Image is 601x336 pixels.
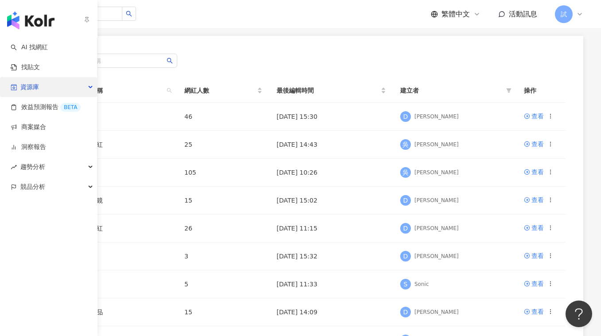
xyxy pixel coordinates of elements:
[524,111,544,121] a: 查看
[165,84,174,97] span: search
[524,223,544,233] a: 查看
[11,164,17,170] span: rise
[504,84,513,97] span: filter
[269,78,393,103] th: 最後編輯時間
[11,103,81,112] a: 效益預測報告BETA
[531,223,544,233] div: 查看
[403,251,408,261] span: D
[414,281,429,288] div: Sonic
[184,169,196,176] span: 105
[414,141,459,148] div: [PERSON_NAME]
[177,78,269,103] th: 網紅人數
[414,169,459,176] div: [PERSON_NAME]
[531,195,544,205] div: 查看
[20,77,39,97] span: 資源庫
[403,307,408,317] span: D
[404,279,408,289] span: S
[402,168,409,177] span: 吳
[184,309,192,316] span: 15
[11,43,48,52] a: searchAI 找網紅
[509,10,537,18] span: 活動訊息
[524,195,544,205] a: 查看
[269,298,393,326] td: [DATE] 14:09
[517,78,566,103] th: 操作
[78,86,163,95] span: 收藏名稱
[269,103,393,131] td: [DATE] 15:30
[269,270,393,298] td: [DATE] 11:33
[400,86,503,95] span: 建立者
[20,177,45,197] span: 競品分析
[524,139,544,149] a: 查看
[184,113,192,120] span: 46
[7,12,55,29] img: logo
[414,197,459,204] div: [PERSON_NAME]
[531,279,544,289] div: 查看
[524,307,544,316] a: 查看
[277,86,379,95] span: 最後編輯時間
[524,279,544,289] a: 查看
[184,253,188,260] span: 3
[184,141,192,148] span: 25
[126,11,132,17] span: search
[531,111,544,121] div: 查看
[403,223,408,233] span: D
[11,63,40,72] a: 找貼文
[269,187,393,215] td: [DATE] 15:02
[441,9,470,19] span: 繁體中文
[531,167,544,177] div: 查看
[414,225,459,232] div: [PERSON_NAME]
[531,251,544,261] div: 查看
[403,112,408,121] span: D
[184,281,188,288] span: 5
[11,143,46,152] a: 洞察報告
[531,139,544,149] div: 查看
[269,242,393,270] td: [DATE] 15:32
[184,197,192,204] span: 15
[11,123,46,132] a: 商案媒合
[20,157,45,177] span: 趨勢分析
[414,309,459,316] div: [PERSON_NAME]
[167,88,172,93] span: search
[414,113,459,121] div: [PERSON_NAME]
[524,251,544,261] a: 查看
[403,195,408,205] span: D
[414,253,459,260] div: [PERSON_NAME]
[531,307,544,316] div: 查看
[566,301,592,327] iframe: Help Scout Beacon - Open
[402,140,409,149] span: 吳
[269,215,393,242] td: [DATE] 11:15
[184,86,255,95] span: 網紅人數
[269,131,393,159] td: [DATE] 14:43
[167,58,173,64] span: search
[184,225,192,232] span: 26
[524,167,544,177] a: 查看
[561,9,567,19] span: 試
[269,159,393,187] td: [DATE] 10:26
[506,88,511,93] span: filter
